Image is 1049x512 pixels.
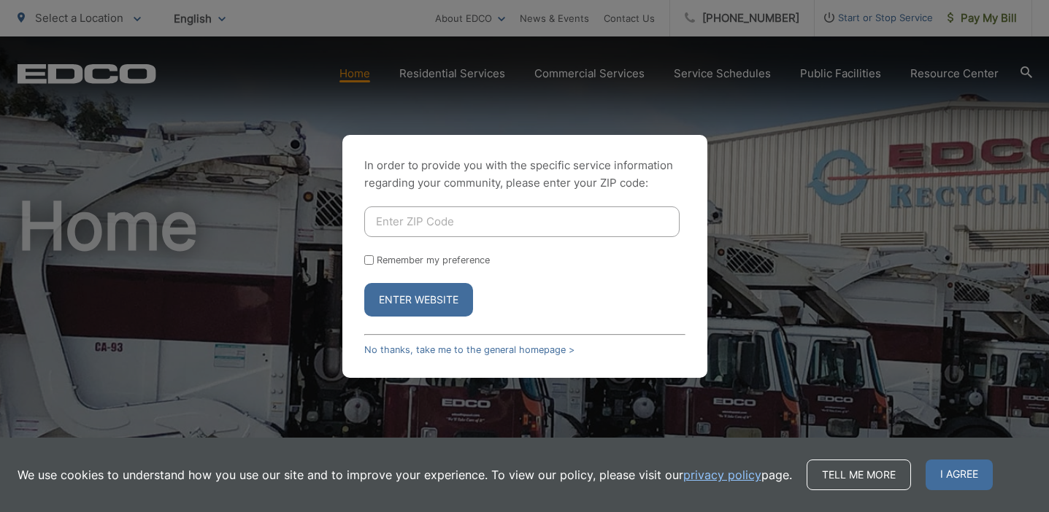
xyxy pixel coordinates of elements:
[364,283,473,317] button: Enter Website
[377,255,490,265] label: Remember my preference
[364,206,680,237] input: Enter ZIP Code
[364,344,575,355] a: No thanks, take me to the general homepage >
[364,157,685,192] p: In order to provide you with the specific service information regarding your community, please en...
[18,466,792,484] p: We use cookies to understand how you use our site and to improve your experience. To view our pol...
[926,459,993,490] span: I agree
[807,459,911,490] a: Tell me more
[683,466,761,484] a: privacy policy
